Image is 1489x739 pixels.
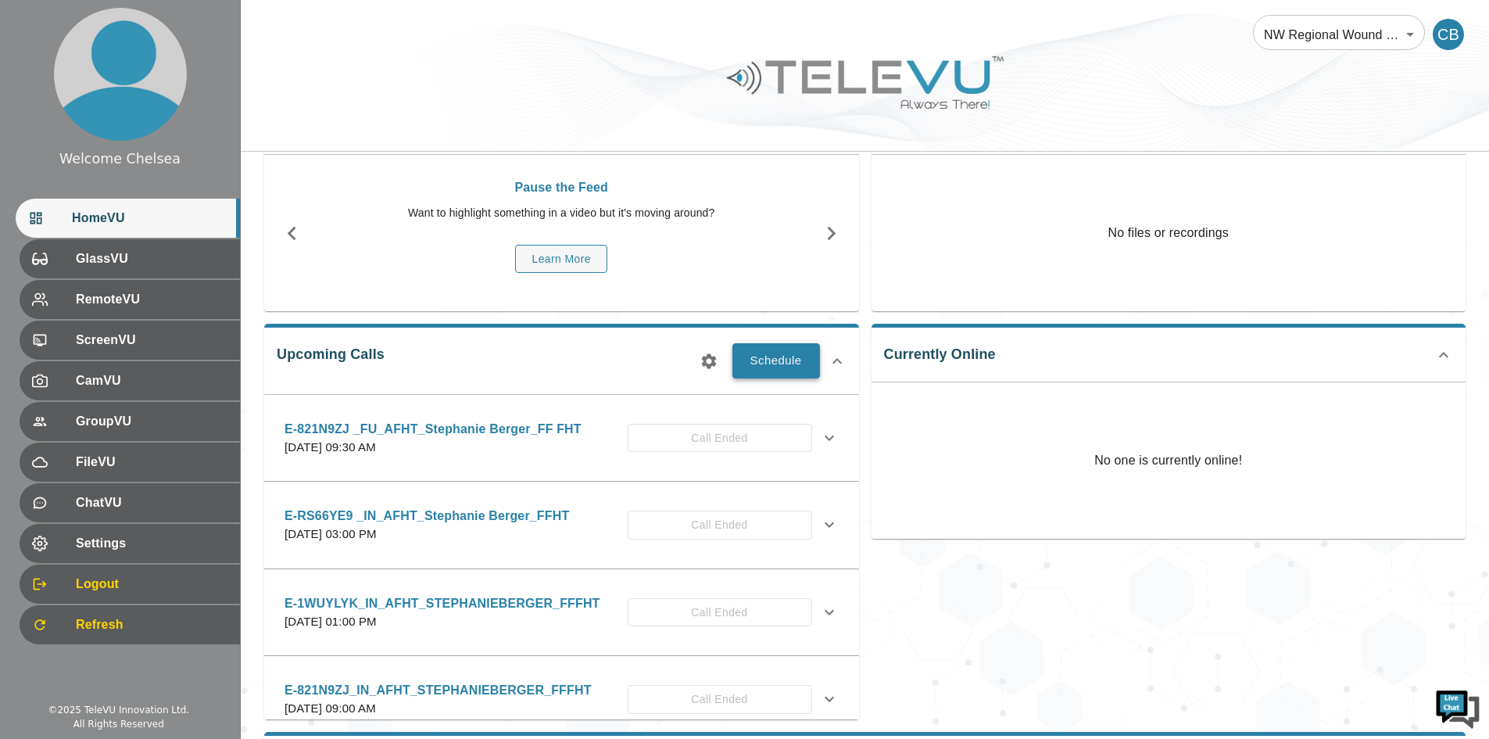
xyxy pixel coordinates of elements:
div: ScreenVU [20,321,240,360]
span: Refresh [76,615,227,634]
p: [DATE] 03:00 PM [285,526,569,543]
div: FileVU [20,443,240,482]
p: No one is currently online! [1094,382,1242,539]
span: RemoteVU [76,290,227,309]
div: Welcome Chelsea [59,149,181,169]
div: HomeVU [16,199,240,238]
p: [DATE] 09:30 AM [285,439,582,457]
div: © 2025 TeleVU Innovation Ltd. [48,703,189,717]
div: GlassVU [20,239,240,278]
span: HomeVU [72,209,227,228]
div: E-1WUYLYK_IN_AFHT_STEPHANIEBERGER_FFFHT[DATE] 01:00 PMCall Ended [272,585,851,640]
p: E-1WUYLYK_IN_AFHT_STEPHANIEBERGER_FFFHT [285,594,600,613]
button: Learn More [515,245,607,274]
span: GlassVU [76,249,227,268]
span: Logout [76,575,227,594]
div: RemoteVU [20,280,240,319]
span: ScreenVU [76,331,227,350]
div: Refresh [20,605,240,644]
p: No files or recordings [872,155,1466,311]
div: GroupVU [20,402,240,441]
img: Chat Widget [1434,684,1481,731]
div: Logout [20,565,240,604]
div: Settings [20,524,240,563]
div: CB [1433,19,1464,50]
p: E-821N9ZJ _FU_AFHT_Stephanie Berger_FF FHT [285,420,582,439]
span: GroupVU [76,412,227,431]
div: CamVU [20,361,240,400]
p: Pause the Feed [328,178,796,197]
div: E-821N9ZJ_IN_AFHT_STEPHANIEBERGER_FFFHT[DATE] 09:00 AMCall Ended [272,672,851,727]
span: FileVU [76,453,227,472]
p: E-RS66YE9 _IN_AFHT_Stephanie Berger_FFHT [285,507,569,526]
div: E-RS66YE9 _IN_AFHT_Stephanie Berger_FFHT[DATE] 03:00 PMCall Ended [272,497,851,553]
div: E-821N9ZJ _FU_AFHT_Stephanie Berger_FF FHT[DATE] 09:30 AMCall Ended [272,411,851,466]
p: [DATE] 01:00 PM [285,613,600,631]
span: ChatVU [76,493,227,512]
p: [DATE] 09:00 AM [285,700,592,718]
img: Logo [725,50,1006,115]
button: Schedule [732,343,820,378]
div: All Rights Reserved [73,717,164,731]
div: NW Regional Wound Care [1253,13,1425,56]
p: Want to highlight something in a video but it's moving around? [328,205,796,221]
p: E-821N9ZJ_IN_AFHT_STEPHANIEBERGER_FFFHT [285,681,592,700]
img: profile.png [54,8,187,141]
div: ChatVU [20,483,240,522]
span: CamVU [76,371,227,390]
span: Settings [76,534,227,553]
